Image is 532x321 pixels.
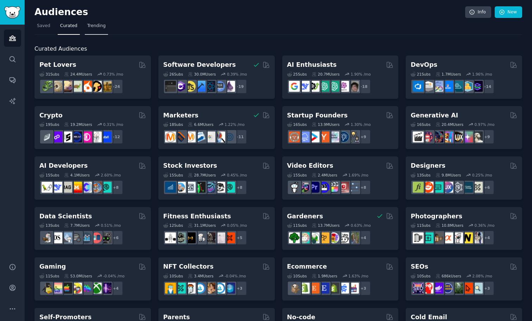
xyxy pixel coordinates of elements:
img: AnalogCommunity [432,232,443,243]
div: 19.2M Users [64,122,92,127]
h2: DevOps [411,60,437,69]
div: 15 Sub s [163,173,183,178]
span: Curated [60,23,77,29]
img: gopro [289,182,300,193]
h2: AI Enthusiasts [287,60,337,69]
div: 24.4M Users [64,72,92,77]
div: + 18 [356,79,371,94]
img: canon [452,232,463,243]
img: Local_SEO [452,283,463,294]
img: web3 [71,131,82,142]
h2: Data Scientists [39,212,92,221]
h2: Ecommerce [287,262,327,271]
div: 1.9M Users [312,274,337,278]
img: MistralAI [71,182,82,193]
div: 0.31 % /mo [103,122,123,127]
img: vegetablegardening [289,232,300,243]
img: DevOpsLinks [442,81,453,92]
img: chatgpt_prompts_ [328,81,339,92]
img: iOSProgramming [195,81,205,92]
img: GardeningUK [318,232,329,243]
img: googleads [204,131,215,142]
img: SaaS [299,131,310,142]
div: 31.1M Users [188,223,216,228]
div: 53.0M Users [64,274,92,278]
img: PlatformEngineers [472,81,483,92]
img: csharp [175,81,186,92]
div: 0.05 % /mo [227,223,247,228]
img: MachineLearning [42,232,52,243]
img: reactnative [204,81,215,92]
img: Nikon [462,232,473,243]
img: FluxAI [452,131,463,142]
div: 20.4M Users [436,122,463,127]
img: Youtubevideo [338,182,349,193]
img: aivideo [413,131,424,142]
img: GamerPals [71,283,82,294]
div: + 6 [108,230,123,245]
img: OpenAIDev [338,81,349,92]
img: ycombinator [318,131,329,142]
img: dataengineering [71,232,82,243]
img: UI_Design [432,182,443,193]
div: 25 Sub s [287,72,307,77]
img: XboxGamers [91,283,102,294]
div: 7.7M Users [64,223,90,228]
h2: Stock Investors [163,161,217,170]
div: 13.9M Users [312,122,340,127]
img: content_marketing [165,131,176,142]
div: 1.7M Users [436,72,461,77]
img: AItoolsCatalog [309,81,319,92]
img: software [165,81,176,92]
img: ethfinance [42,131,52,142]
img: llmops [91,182,102,193]
img: flowers [328,232,339,243]
img: analog [413,232,424,243]
div: 686k Users [436,274,461,278]
img: technicalanalysis [224,182,235,193]
h2: Pet Lovers [39,60,76,69]
img: personaltraining [224,232,235,243]
img: GymMotivation [175,232,186,243]
img: VideoEditors [318,182,329,193]
img: reviewmyshopify [328,283,339,294]
div: + 5 [232,230,247,245]
div: -0.04 % /mo [224,274,246,278]
div: 31 Sub s [39,72,59,77]
h2: Audiences [34,7,465,18]
div: + 14 [480,79,494,94]
div: + 4 [356,230,371,245]
img: DeepSeek [51,182,62,193]
a: Curated [58,20,80,35]
img: datascience [51,232,62,243]
img: statistics [61,232,72,243]
div: 21 Sub s [411,72,430,77]
h2: Video Editors [287,161,334,170]
img: UrbanGardening [338,232,349,243]
img: ArtificalIntelligence [348,81,359,92]
div: 6.6M Users [188,122,214,127]
div: 0.39 % /mo [227,72,247,77]
div: 1.63 % /mo [348,274,368,278]
img: succulents [299,232,310,243]
div: 10.8M Users [436,223,463,228]
div: 1.90 % /mo [351,72,371,77]
img: UXDesign [442,182,453,193]
img: shopify [299,283,310,294]
img: startup [309,131,319,142]
a: Saved [34,20,53,35]
img: GoogleSearchConsole [462,283,473,294]
div: + 8 [232,180,247,195]
img: DigitalItems [224,283,235,294]
div: + 19 [232,79,247,94]
div: 30.0M Users [188,72,216,77]
img: growmybusiness [348,131,359,142]
img: premiere [309,182,319,193]
span: Saved [37,23,50,29]
img: ballpython [51,81,62,92]
div: 15 Sub s [39,173,59,178]
div: 2.4M Users [312,173,337,178]
div: 13.7M Users [312,223,340,228]
img: EtsySellers [318,283,329,294]
div: + 11 [232,129,247,144]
